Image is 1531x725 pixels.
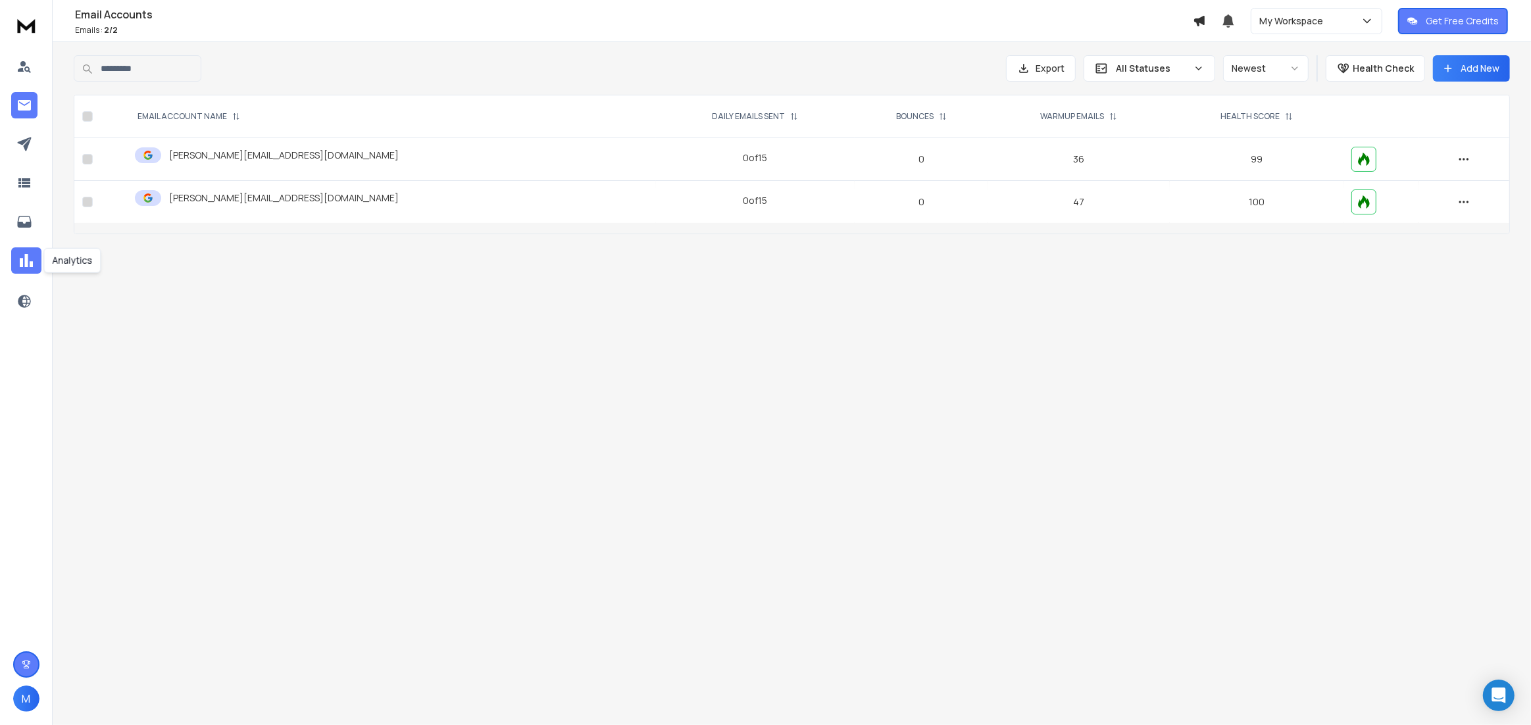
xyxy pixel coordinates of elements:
[743,151,767,164] div: 0 of 15
[75,7,1193,22] h1: Email Accounts
[1398,8,1508,34] button: Get Free Credits
[1170,181,1343,224] td: 100
[75,25,1193,36] p: Emails :
[138,111,240,122] div: EMAIL ACCOUNT NAME
[13,686,39,712] button: M
[1353,62,1414,75] p: Health Check
[896,111,934,122] p: BOUNCES
[1040,111,1104,122] p: WARMUP EMAILS
[169,191,399,205] p: [PERSON_NAME][EMAIL_ADDRESS][DOMAIN_NAME]
[1433,55,1510,82] button: Add New
[1006,55,1076,82] button: Export
[43,248,101,273] div: Analytics
[104,24,118,36] span: 2 / 2
[1483,680,1515,711] div: Open Intercom Messenger
[988,138,1170,181] td: 36
[863,195,980,209] p: 0
[1326,55,1425,82] button: Health Check
[1259,14,1328,28] p: My Workspace
[1426,14,1499,28] p: Get Free Credits
[1223,55,1309,82] button: Newest
[863,153,980,166] p: 0
[1170,138,1343,181] td: 99
[1116,62,1188,75] p: All Statuses
[13,13,39,37] img: logo
[988,181,1170,224] td: 47
[743,194,767,207] div: 0 of 15
[169,149,399,162] p: [PERSON_NAME][EMAIL_ADDRESS][DOMAIN_NAME]
[712,111,785,122] p: DAILY EMAILS SENT
[1220,111,1280,122] p: HEALTH SCORE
